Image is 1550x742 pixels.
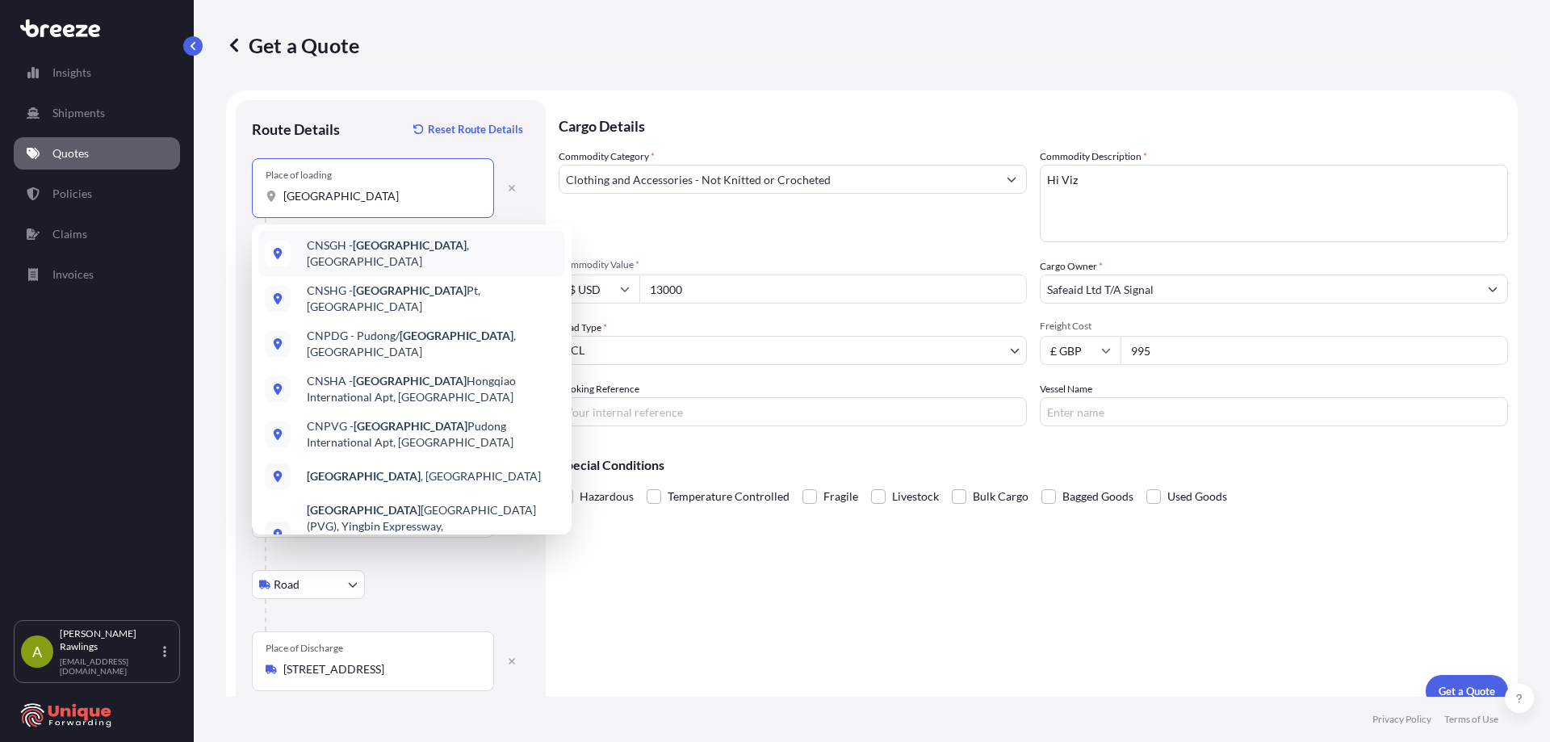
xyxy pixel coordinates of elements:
b: [GEOGRAPHIC_DATA] [307,469,421,483]
span: A [32,643,42,660]
input: Place of Discharge [283,661,474,677]
p: Cargo Details [559,100,1508,149]
span: Livestock [892,484,939,509]
span: CNPVG - Pudong International Apt, [GEOGRAPHIC_DATA] [307,418,559,451]
label: Booking Reference [559,381,639,397]
p: Privacy Policy [1372,713,1431,726]
button: Show suggestions [1478,275,1507,304]
label: Commodity Category [559,149,655,165]
span: Fragile [823,484,858,509]
p: Quotes [52,145,89,161]
p: [PERSON_NAME] Rawlings [60,627,160,653]
div: Place of loading [266,169,332,182]
p: Claims [52,226,87,242]
p: Insights [52,65,91,81]
span: Road [274,576,300,593]
span: CNSHA - Hongqiao International Apt, [GEOGRAPHIC_DATA] [307,373,559,405]
input: Enter amount [1121,336,1508,365]
b: [GEOGRAPHIC_DATA] [400,329,513,342]
b: [GEOGRAPHIC_DATA] [307,503,421,517]
label: Cargo Owner [1040,258,1103,275]
input: Type amount [639,275,1027,304]
input: Your internal reference [559,397,1027,426]
span: CNPDG - Pudong/ , [GEOGRAPHIC_DATA] [307,328,559,360]
b: [GEOGRAPHIC_DATA] [353,283,467,297]
div: Place of Discharge [266,642,343,655]
button: Select transport [252,570,365,599]
div: Show suggestions [252,224,572,534]
span: Freight Cost [1040,320,1508,333]
img: organization-logo [20,702,113,728]
span: Bagged Goods [1062,484,1133,509]
span: Used Goods [1167,484,1227,509]
span: Hazardous [580,484,634,509]
span: Bulk Cargo [973,484,1028,509]
span: Temperature Controlled [668,484,790,509]
label: Vessel Name [1040,381,1092,397]
input: Enter name [1040,397,1508,426]
span: , [GEOGRAPHIC_DATA] [307,468,541,484]
input: Select a commodity type [559,165,997,194]
p: Shipments [52,105,105,121]
span: Commodity Value [559,258,1027,271]
input: Full name [1041,275,1478,304]
span: CNSGH - , [GEOGRAPHIC_DATA] [307,237,559,270]
input: Place of loading [283,188,474,204]
button: Show suggestions [997,165,1026,194]
textarea: Hi Viz [1040,165,1508,242]
span: [GEOGRAPHIC_DATA] (PVG), Yingbin Expressway, [GEOGRAPHIC_DATA], , [GEOGRAPHIC_DATA] [307,502,559,567]
span: LCL [566,342,584,358]
b: [GEOGRAPHIC_DATA] [354,419,467,433]
b: [GEOGRAPHIC_DATA] [353,238,467,252]
p: Get a Quote [1439,683,1495,699]
p: Policies [52,186,92,202]
p: Get a Quote [226,32,359,58]
p: Special Conditions [559,459,1508,472]
p: Terms of Use [1444,713,1498,726]
span: Load Type [559,320,607,336]
p: Reset Route Details [428,121,523,137]
label: Commodity Description [1040,149,1147,165]
p: Route Details [252,119,340,139]
p: Invoices [52,266,94,283]
p: [EMAIL_ADDRESS][DOMAIN_NAME] [60,656,160,676]
b: [GEOGRAPHIC_DATA] [353,374,467,388]
span: CNSHG - Pt, [GEOGRAPHIC_DATA] [307,283,559,315]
